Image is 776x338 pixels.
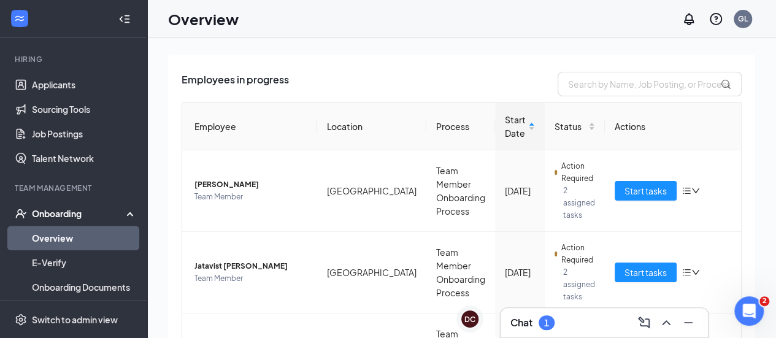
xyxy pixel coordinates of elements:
[194,191,307,203] span: Team Member
[182,72,289,96] span: Employees in progress
[464,314,475,325] div: DC
[505,184,535,198] div: [DATE]
[182,103,317,150] th: Employee
[615,263,677,282] button: Start tasks
[13,12,26,25] svg: WorkstreamLogo
[32,250,137,275] a: E-Verify
[510,316,532,329] h3: Chat
[32,72,137,97] a: Applicants
[15,54,134,64] div: Hiring
[624,184,667,198] span: Start tasks
[426,103,495,150] th: Process
[561,242,594,266] span: Action Required
[32,226,137,250] a: Overview
[32,313,118,326] div: Switch to admin view
[691,268,700,277] span: down
[317,103,426,150] th: Location
[32,207,126,220] div: Onboarding
[426,232,495,313] td: Team Member Onboarding Process
[734,296,764,326] iframe: Intercom live chat
[558,72,742,96] input: Search by Name, Job Posting, or Process
[634,313,654,332] button: ComposeMessage
[15,313,27,326] svg: Settings
[505,266,535,279] div: [DATE]
[682,267,691,277] span: bars
[15,207,27,220] svg: UserCheck
[168,9,239,29] h1: Overview
[505,113,526,140] span: Start Date
[738,13,748,24] div: GL
[118,13,131,25] svg: Collapse
[605,103,741,150] th: Actions
[317,232,426,313] td: [GEOGRAPHIC_DATA]
[691,186,700,195] span: down
[659,315,674,330] svg: ChevronUp
[32,121,137,146] a: Job Postings
[555,120,586,133] span: Status
[32,275,137,299] a: Onboarding Documents
[545,103,605,150] th: Status
[656,313,676,332] button: ChevronUp
[15,183,134,193] div: Team Management
[194,179,307,191] span: [PERSON_NAME]
[681,315,696,330] svg: Minimize
[563,185,595,221] span: 2 assigned tasks
[709,12,723,26] svg: QuestionInfo
[32,146,137,171] a: Talent Network
[682,186,691,196] span: bars
[561,160,594,185] span: Action Required
[759,296,769,306] span: 2
[615,181,677,201] button: Start tasks
[194,260,307,272] span: Jatavist [PERSON_NAME]
[544,318,549,328] div: 1
[682,12,696,26] svg: Notifications
[317,150,426,232] td: [GEOGRAPHIC_DATA]
[637,315,651,330] svg: ComposeMessage
[678,313,698,332] button: Minimize
[624,266,667,279] span: Start tasks
[426,150,495,232] td: Team Member Onboarding Process
[32,97,137,121] a: Sourcing Tools
[194,272,307,285] span: Team Member
[563,266,595,303] span: 2 assigned tasks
